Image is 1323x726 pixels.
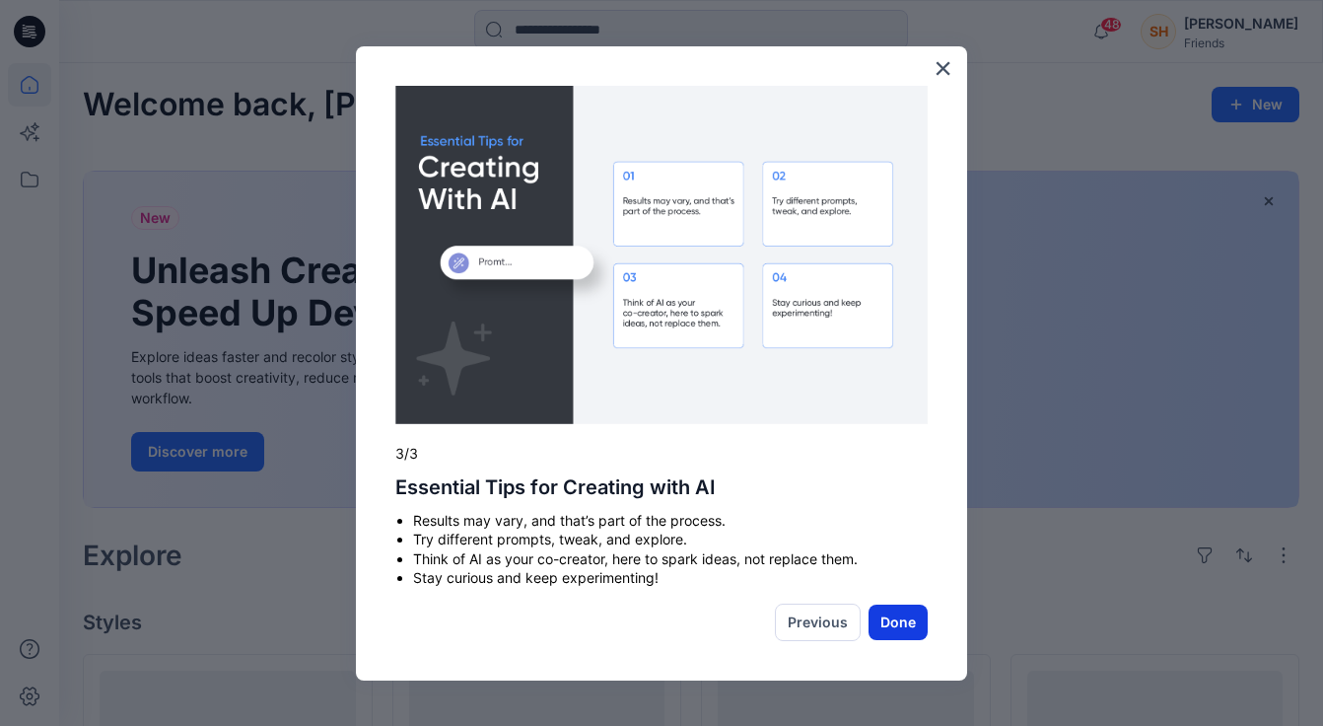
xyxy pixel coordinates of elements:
[395,475,928,499] h2: Essential Tips for Creating with AI
[934,52,952,84] button: Close
[413,568,928,588] li: Stay curious and keep experimenting!
[413,511,928,531] li: Results may vary, and that’s part of the process.
[775,604,861,641] button: Previous
[413,530,928,549] li: Try different prompts, tweak, and explore.
[869,605,928,640] button: Done
[413,549,928,569] li: Think of AI as your co-creator, here to spark ideas, not replace them.
[395,444,928,464] p: 3/3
